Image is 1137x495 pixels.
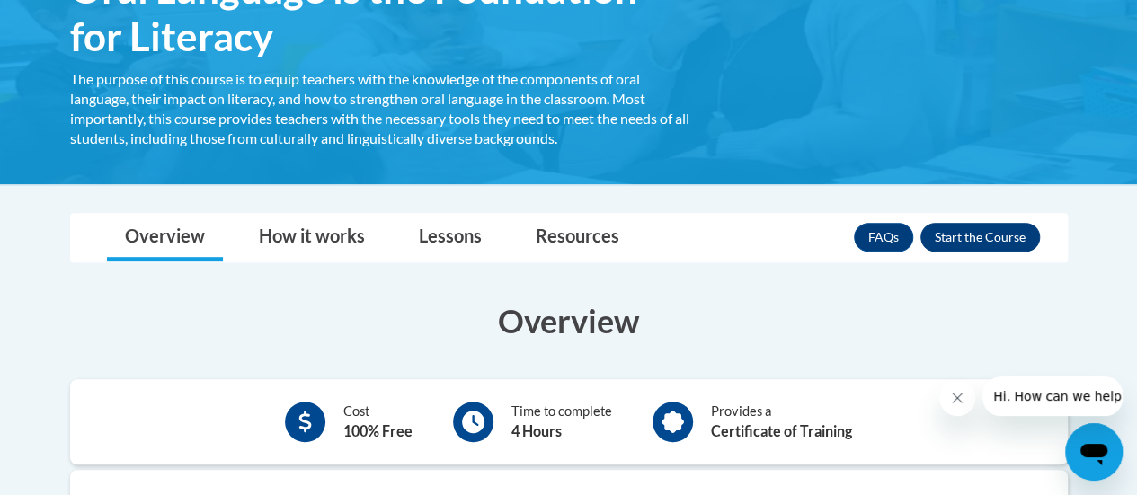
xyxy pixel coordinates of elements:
[920,223,1040,252] button: Enroll
[107,214,223,261] a: Overview
[1065,423,1123,481] iframe: Button to launch messaging window
[518,214,637,261] a: Resources
[241,214,383,261] a: How it works
[343,402,413,442] div: Cost
[343,422,413,439] b: 100% Free
[982,376,1123,416] iframe: Message from company
[711,402,852,442] div: Provides a
[854,223,913,252] a: FAQs
[511,402,612,442] div: Time to complete
[70,69,690,148] div: The purpose of this course is to equip teachers with the knowledge of the components of oral lang...
[401,214,500,261] a: Lessons
[939,380,975,416] iframe: Close message
[511,422,562,439] b: 4 Hours
[70,298,1068,343] h3: Overview
[711,422,852,439] b: Certificate of Training
[11,13,146,27] span: Hi. How can we help?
